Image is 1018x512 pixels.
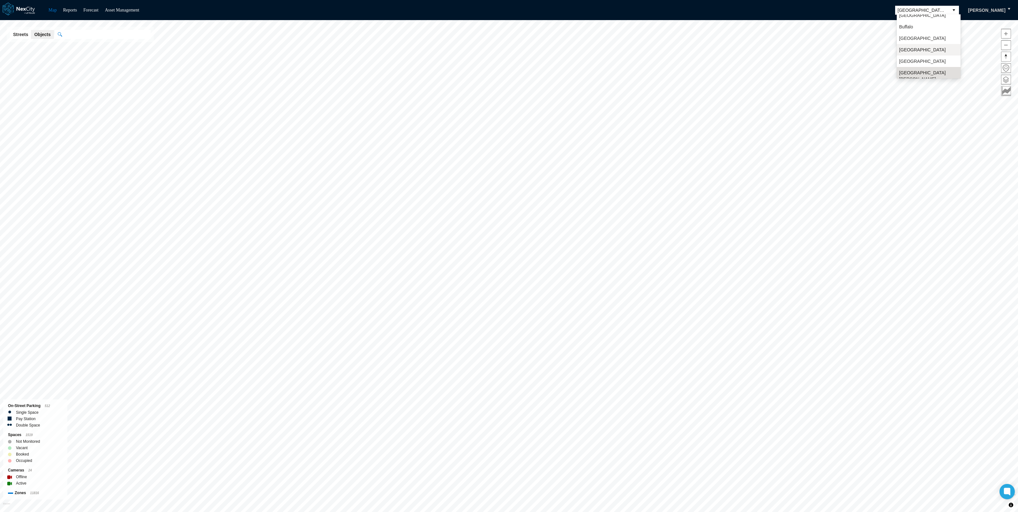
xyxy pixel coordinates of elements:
a: Map [49,8,57,12]
a: Forecast [83,8,98,12]
span: Reset bearing to north [1001,52,1011,61]
button: Reset bearing to north [1001,52,1011,62]
a: Mapbox homepage [3,503,10,510]
button: select [949,6,959,15]
span: 11816 [30,491,39,495]
button: Toggle attribution [1007,501,1015,509]
div: Cameras [8,467,63,474]
div: On-Street Parking [8,403,63,409]
label: Occupied [16,457,32,464]
span: Objects [34,31,50,38]
label: Double Space [16,422,40,428]
button: Zoom out [1001,40,1011,50]
span: 512 [45,404,50,408]
span: [GEOGRAPHIC_DATA] [899,35,946,41]
span: Streets [13,31,28,38]
label: Single Space [16,409,39,416]
button: Key metrics [1001,86,1011,96]
label: Active [16,480,26,486]
a: Asset Management [105,8,139,12]
button: [PERSON_NAME] [962,5,1012,16]
span: Buffalo [899,24,913,30]
span: Zoom in [1001,29,1011,38]
label: Booked [16,451,29,457]
span: [PERSON_NAME] [968,7,1006,13]
button: Zoom in [1001,29,1011,39]
label: Offline [16,474,27,480]
label: Vacant [16,445,27,451]
span: [GEOGRAPHIC_DATA] [899,58,946,64]
label: Not Monitored [16,438,40,445]
label: Pay Station [16,416,35,422]
div: Zones [8,490,63,496]
span: 1519 [26,433,33,437]
div: Spaces [8,432,63,438]
span: Toggle attribution [1009,501,1013,508]
span: [GEOGRAPHIC_DATA][PERSON_NAME] [898,7,946,13]
span: 24 [28,469,32,472]
button: Streets [10,30,31,39]
span: [GEOGRAPHIC_DATA][PERSON_NAME] [899,70,958,82]
span: Zoom out [1001,41,1011,50]
a: Reports [63,8,77,12]
button: Layers management [1001,75,1011,85]
span: [GEOGRAPHIC_DATA] [899,47,946,53]
button: Home [1001,63,1011,73]
button: Objects [31,30,54,39]
span: [GEOGRAPHIC_DATA] [899,12,946,19]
